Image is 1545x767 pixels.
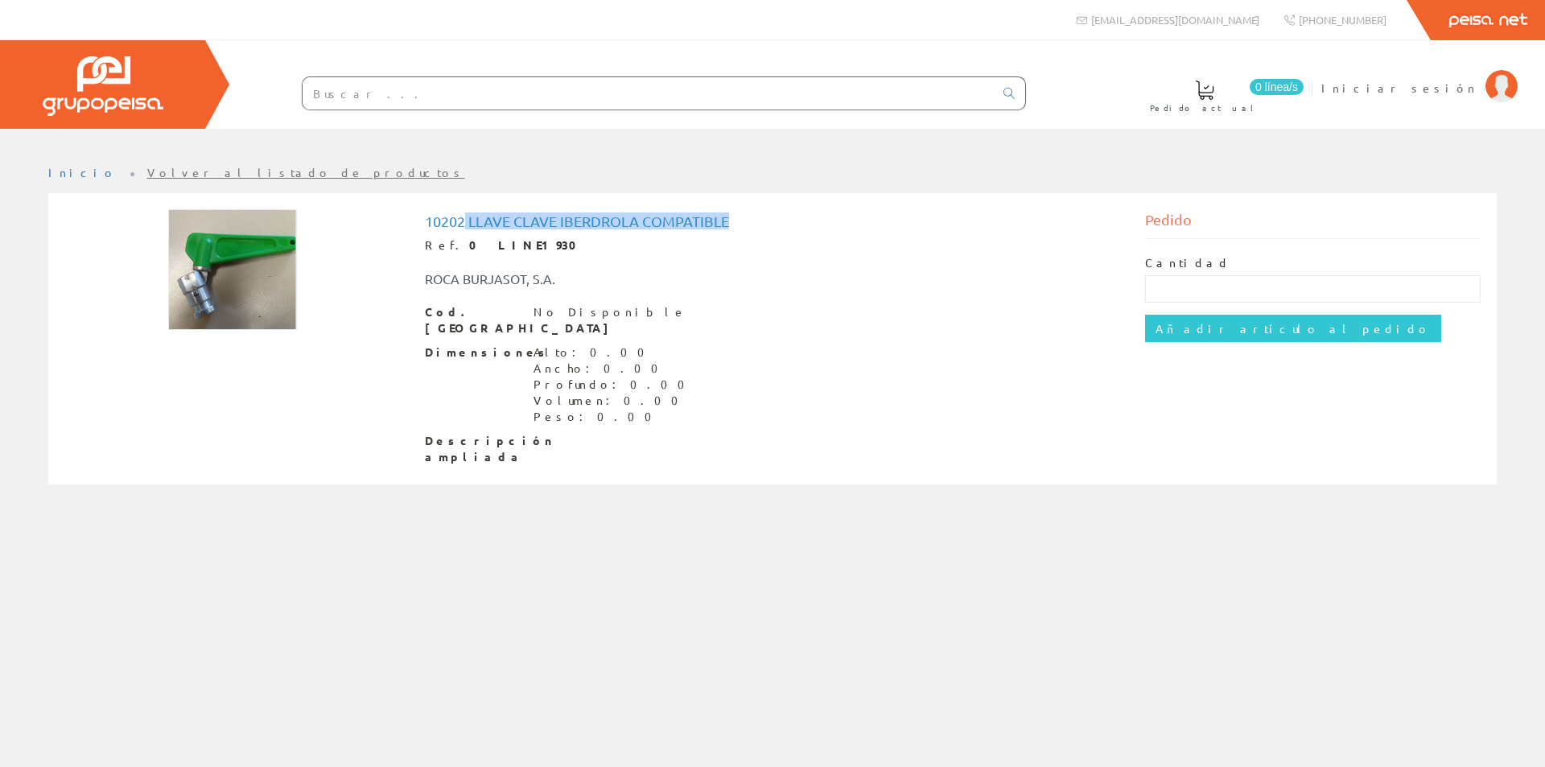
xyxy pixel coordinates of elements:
[425,344,521,361] span: Dimensiones
[425,237,1121,254] div: Ref.
[534,344,694,361] div: Alto: 0.00
[1150,100,1259,116] span: Pedido actual
[1250,79,1304,95] span: 0 línea/s
[425,433,521,465] span: Descripción ampliada
[425,304,521,336] span: Cod. [GEOGRAPHIC_DATA]
[534,304,686,320] div: No Disponible
[425,213,1121,229] h1: 10202 Llave Clave Iberdrola Compatible
[1145,315,1441,342] input: Añadir artículo al pedido
[1091,13,1259,27] span: [EMAIL_ADDRESS][DOMAIN_NAME]
[413,270,833,288] div: ROCA BURJASOT, S.A.
[534,361,694,377] div: Ancho: 0.00
[147,165,465,179] a: Volver al listado de productos
[168,209,297,330] img: Foto artículo 10202 Llave Clave Iberdrola Compatible (160.40925266904x150)
[534,377,694,393] div: Profundo: 0.00
[48,165,117,179] a: Inicio
[534,393,694,409] div: Volumen: 0.00
[303,77,994,109] input: Buscar ...
[1299,13,1386,27] span: [PHONE_NUMBER]
[469,237,587,252] strong: 0 LINE1930
[1321,80,1477,96] span: Iniciar sesión
[1145,255,1230,271] label: Cantidad
[1321,67,1518,82] a: Iniciar sesión
[534,409,694,425] div: Peso: 0.00
[1145,209,1481,239] div: Pedido
[43,56,163,116] img: Grupo Peisa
